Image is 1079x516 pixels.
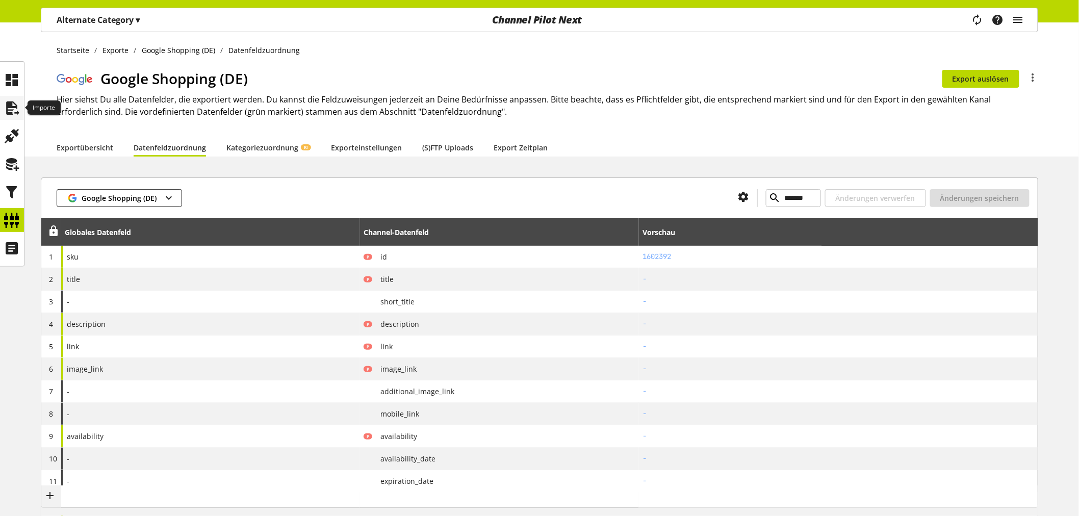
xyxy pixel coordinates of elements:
[100,68,942,89] h1: Google Shopping (DE)
[48,226,59,237] span: Entsperren, um Zeilen neu anzuordnen
[49,476,57,486] span: 11
[49,386,53,396] span: 7
[49,297,53,306] span: 3
[372,251,387,262] span: id
[49,409,53,419] span: 8
[643,296,1034,307] h2: -
[82,193,157,203] span: Google Shopping (DE)
[836,193,915,203] span: Änderungen verwerfen
[643,251,1034,262] h2: 1602392
[372,431,417,442] span: availability
[942,70,1019,88] button: Export auslösen
[57,45,89,56] span: Startseite
[134,142,206,153] a: Datenfeldzuordnung
[67,386,69,397] span: -
[49,342,53,351] span: 5
[643,341,1034,352] h2: -
[930,189,1030,207] button: Änderungen speichern
[643,431,1034,442] h2: -
[49,454,57,463] span: 10
[57,142,113,153] a: Exportübersicht
[49,431,53,441] span: 9
[49,274,53,284] span: 2
[372,296,415,307] span: short_title
[57,189,182,207] button: Google Shopping (DE)
[494,142,548,153] a: Export Zeitplan
[940,193,1019,203] span: Änderungen speichern
[364,227,429,238] div: Channel-Datenfeld
[367,276,369,282] span: P
[825,189,926,207] button: Änderungen verwerfen
[367,366,369,372] span: P
[372,341,393,352] span: link
[372,453,435,464] span: availability_date
[57,14,140,26] p: Alternate Category
[226,142,311,153] a: KategoriezuordnungKI
[367,254,369,260] span: P
[49,319,53,329] span: 4
[67,193,78,203] img: icon
[422,142,473,153] a: (S)FTP Uploads
[304,144,308,150] span: KI
[367,321,369,327] span: P
[643,274,1034,285] h2: -
[67,453,69,464] span: -
[57,93,1038,118] h2: Hier siehst Du alle Datenfelder, die exportiert werden. Du kannst die Feldzuweisungen jederzeit a...
[49,252,53,262] span: 1
[331,142,402,153] a: Exporteinstellungen
[643,408,1034,419] h2: -
[57,72,92,86] img: logo
[372,476,433,486] span: expiration_date
[67,319,106,329] span: description
[372,364,417,374] span: image_link
[372,386,454,397] span: additional_image_link
[102,45,129,56] span: Exporte
[67,408,69,419] span: -
[57,45,95,56] a: Startseite
[372,274,394,285] span: title
[67,431,104,442] span: availability
[643,364,1034,374] h2: -
[67,364,103,374] span: image_link
[953,73,1009,84] span: Export auslösen
[372,319,419,329] span: description
[67,296,69,307] span: -
[67,476,69,486] span: -
[136,14,140,25] span: ▾
[28,101,61,115] div: Importe
[67,341,79,352] span: link
[643,453,1034,464] h2: -
[65,227,131,238] div: Globales Datenfeld
[643,227,675,238] div: Vorschau
[97,45,134,56] a: Exporte
[367,433,369,440] span: P
[41,8,1038,32] nav: main navigation
[45,226,59,239] div: Entsperren, um Zeilen neu anzuordnen
[67,251,79,262] span: sku
[367,344,369,350] span: P
[643,386,1034,397] h2: -
[372,408,419,419] span: mobile_link
[643,319,1034,329] h2: -
[49,364,53,374] span: 6
[67,274,80,285] span: title
[643,476,1034,486] h2: -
